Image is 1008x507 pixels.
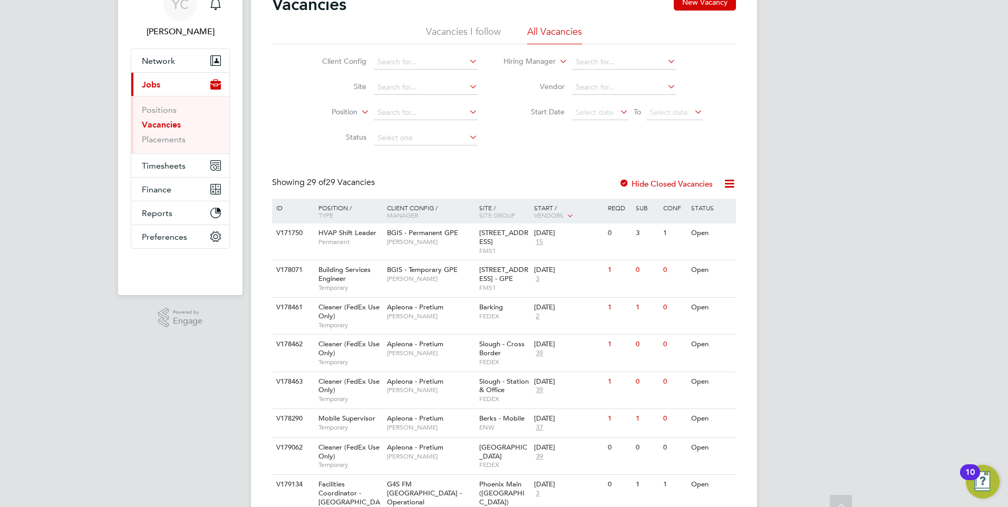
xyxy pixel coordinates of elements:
label: Hiring Manager [495,56,556,67]
label: Hide Closed Vacancies [619,179,713,189]
span: 29 of [307,177,326,188]
div: 1 [633,475,661,494]
span: Site Group [479,211,515,219]
div: 0 [633,372,661,392]
button: Reports [131,201,229,225]
span: Phoenix Main ([GEOGRAPHIC_DATA]) [479,480,525,506]
span: BGIS - Temporary GPE [387,265,458,274]
div: [DATE] [534,266,603,275]
div: Conf [661,199,688,217]
input: Search for... [374,80,478,95]
div: 0 [633,260,661,280]
div: V178463 [274,372,311,392]
span: [PERSON_NAME] [387,312,474,320]
span: G4S FM [GEOGRAPHIC_DATA] - Operational [387,480,462,506]
div: 0 [661,335,688,354]
span: Apleona - Pretium [387,339,443,348]
span: Slough - Cross Border [479,339,525,357]
span: Temporary [318,358,382,366]
span: [STREET_ADDRESS] - GPE [479,265,528,283]
div: 0 [605,223,633,243]
li: All Vacancies [527,25,582,44]
span: 3 [534,275,541,284]
span: Timesheets [142,161,186,171]
span: Cleaner (FedEx Use Only) [318,377,380,395]
a: Go to home page [131,259,230,276]
button: Open Resource Center, 10 new notifications [966,465,1000,499]
span: Building Services Engineer [318,265,371,283]
div: 0 [661,438,688,457]
div: 1 [605,372,633,392]
button: Jobs [131,73,229,96]
span: 3 [534,489,541,498]
button: Network [131,49,229,72]
span: Select date [576,108,614,117]
div: 1 [633,298,661,317]
div: Client Config / [384,199,477,224]
a: Positions [142,105,177,115]
div: Sub [633,199,661,217]
div: 10 [965,472,975,486]
span: [PERSON_NAME] [387,423,474,432]
span: Jobs [142,80,160,90]
div: Position / [311,199,384,224]
span: 37 [534,423,545,432]
span: [STREET_ADDRESS] [479,228,528,246]
div: 0 [605,438,633,457]
div: 0 [633,438,661,457]
div: [DATE] [534,480,603,489]
span: Engage [173,317,202,326]
span: Mobile Supervisor [318,414,375,423]
span: Powered by [173,308,202,317]
div: 0 [605,475,633,494]
span: [PERSON_NAME] [387,238,474,246]
span: FEDEX [479,461,529,469]
div: 0 [661,260,688,280]
span: Cleaner (FedEx Use Only) [318,339,380,357]
span: FEDEX [479,395,529,403]
span: [PERSON_NAME] [387,349,474,357]
div: Start / [531,199,605,225]
div: V179134 [274,475,311,494]
img: fastbook-logo-retina.png [131,259,230,276]
div: Jobs [131,96,229,153]
div: [DATE] [534,340,603,349]
span: Temporary [318,284,382,292]
a: Vacancies [142,120,181,130]
span: FEDEX [479,358,529,366]
button: Preferences [131,225,229,248]
div: 1 [661,475,688,494]
span: 15 [534,238,545,247]
span: [GEOGRAPHIC_DATA] [479,443,527,461]
label: Site [306,82,366,91]
div: Open [689,260,734,280]
div: 0 [661,372,688,392]
span: Cleaner (FedEx Use Only) [318,303,380,320]
span: FMS1 [479,284,529,292]
span: Reports [142,208,172,218]
span: Network [142,56,175,66]
div: [DATE] [534,377,603,386]
a: Powered byEngage [158,308,203,328]
span: Temporary [318,461,382,469]
div: 1 [661,223,688,243]
input: Search for... [374,55,478,70]
span: Apleona - Pretium [387,443,443,452]
div: Open [689,298,734,317]
span: Vendors [534,211,564,219]
li: Vacancies I follow [426,25,501,44]
div: Open [689,223,734,243]
div: 1 [605,298,633,317]
div: V178071 [274,260,311,280]
div: 0 [661,298,688,317]
span: Temporary [318,321,382,329]
a: Placements [142,134,186,144]
span: Finance [142,184,171,194]
label: Position [297,107,357,118]
div: [DATE] [534,303,603,312]
span: ENW [479,423,529,432]
input: Select one [374,131,478,145]
label: Start Date [504,107,565,116]
div: V171750 [274,223,311,243]
div: 0 [661,409,688,428]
